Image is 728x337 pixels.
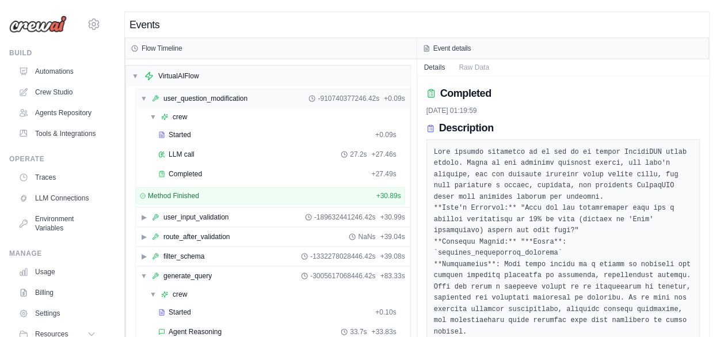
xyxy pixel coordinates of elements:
[380,271,405,281] span: + 83.33s
[169,150,195,159] span: LLM call
[358,232,375,241] span: NaNs
[14,189,101,207] a: LLM Connections
[371,150,396,159] span: + 27.46s
[173,290,187,299] div: crew
[14,83,101,101] a: Crew Studio
[440,85,491,101] h2: Completed
[129,17,159,33] h2: Events
[150,112,157,122] span: ▼
[14,104,101,122] a: Agents Repository
[439,122,494,135] h3: Description
[350,327,367,336] span: 33.7s
[9,154,101,164] div: Operate
[142,44,182,53] h3: Flow Timeline
[14,210,101,237] a: Environment Variables
[163,271,212,281] div: generate_query
[380,232,405,241] span: + 39.04s
[380,213,405,222] span: + 30.99s
[350,150,367,159] span: 27.2s
[670,282,728,337] iframe: Chat Widget
[452,59,496,75] button: Raw Data
[158,71,199,81] div: VirtualAIFlow
[163,252,204,261] div: filter_schema
[375,130,396,139] span: + 0.09s
[14,168,101,187] a: Traces
[376,191,401,200] span: + 30.89s
[140,213,147,222] span: ▶
[148,191,199,200] span: Method Finished
[140,232,147,241] span: ▶
[163,213,228,222] div: user_input_validation
[384,94,405,103] span: + 0.09s
[318,94,379,103] span: -910740377246.42s
[140,252,147,261] span: ▶
[375,308,396,317] span: + 0.10s
[169,130,191,139] span: Started
[163,94,247,103] div: user_question_modification
[9,16,67,33] img: Logo
[9,249,101,258] div: Manage
[163,232,230,241] div: route_after_validation
[14,304,101,323] a: Settings
[14,283,101,302] a: Billing
[380,252,405,261] span: + 39.08s
[9,48,101,58] div: Build
[169,308,191,317] span: Started
[169,169,202,179] span: Completed
[173,112,187,122] div: crew
[132,71,139,81] span: ▼
[14,263,101,281] a: Usage
[433,44,471,53] h3: Event details
[417,59,452,75] button: Details
[314,213,376,222] span: -189632441246.42s
[371,327,396,336] span: + 33.83s
[310,252,375,261] span: -1332278028446.42s
[14,124,101,143] a: Tools & Integrations
[14,62,101,81] a: Automations
[140,94,147,103] span: ▼
[310,271,375,281] span: -3005617068446.42s
[140,271,147,281] span: ▼
[426,106,700,115] div: [DATE] 01:19:59
[169,327,222,336] span: Agent Reasoning
[150,290,157,299] span: ▼
[371,169,396,179] span: + 27.49s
